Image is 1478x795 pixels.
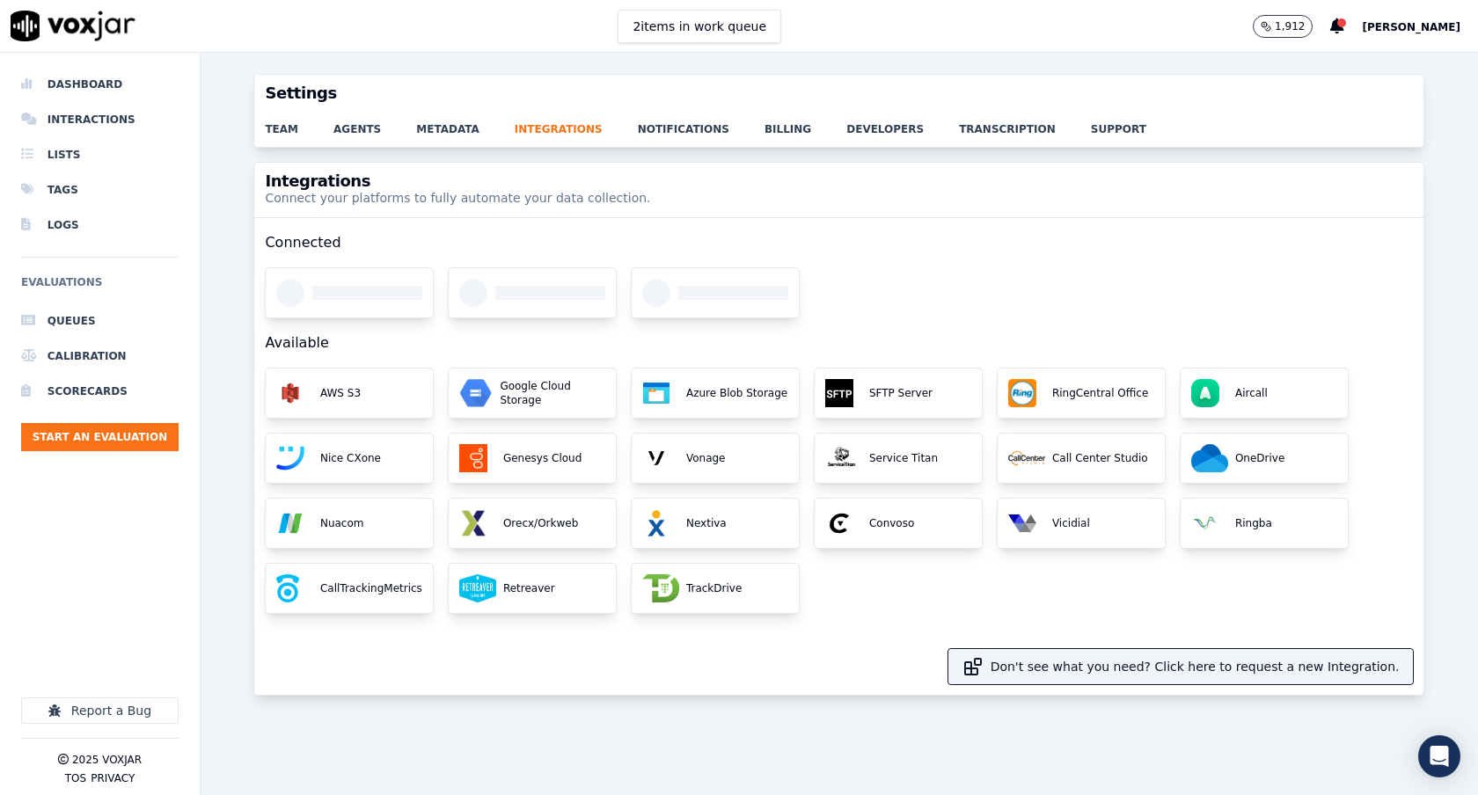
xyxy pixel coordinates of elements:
a: metadata [416,112,515,136]
img: CallTrackingMetrics [276,574,298,602]
span: [PERSON_NAME] [1362,21,1460,33]
p: Convoso [862,516,914,530]
p: Orecx/Orkweb [496,516,578,530]
p: Service Titan [862,451,938,465]
img: SFTP Server [825,379,853,407]
button: Privacy [91,771,135,785]
img: Service Titan [825,444,857,472]
p: Aircall [1228,386,1268,400]
img: Orecx/Orkweb [459,509,487,537]
h2: Connected [265,218,1413,267]
img: TrackDrive [642,574,679,602]
h2: Available [265,318,1413,368]
img: Retreaver [459,574,496,602]
a: Logs [21,208,179,243]
p: Genesys Cloud [496,451,582,465]
p: SFTP Server [862,386,933,400]
p: Vonage [679,451,726,465]
p: TrackDrive [679,581,742,595]
a: transcription [959,112,1091,136]
img: Genesys Cloud [459,444,487,472]
img: Nuacom [276,509,304,537]
button: Don't see what you need? Click here to request a new Integration. [948,649,1414,684]
a: Lists [21,137,179,172]
button: Report a Bug [21,697,179,724]
p: Nuacom [313,516,364,530]
h6: Evaluations [21,272,179,303]
img: Azure Blob Storage [642,379,670,407]
button: 2items in work queue [618,10,781,43]
p: AWS S3 [313,386,361,400]
p: Call Center Studio [1045,451,1148,465]
p: 1,912 [1275,19,1305,33]
p: Ringba [1228,516,1272,530]
img: Vonage [642,444,670,472]
img: voxjar logo [11,11,135,41]
img: Vicidial [1008,509,1036,537]
a: support [1091,112,1182,136]
img: RingCentral Office [1008,379,1036,407]
a: Tags [21,172,179,208]
p: Nextiva [679,516,727,530]
a: team [265,112,333,136]
button: 1,912 [1253,15,1313,38]
img: Convoso [825,509,853,537]
a: notifications [638,112,765,136]
a: Calibration [21,339,179,374]
img: Nextiva [642,509,670,537]
h3: Integrations [265,173,650,189]
a: Queues [21,303,179,339]
img: AWS S3 [276,379,304,407]
p: Vicidial [1045,516,1090,530]
p: Azure Blob Storage [679,386,787,400]
button: Start an Evaluation [21,423,179,451]
p: Connect your platforms to fully automate your data collection. [265,189,650,207]
a: Scorecards [21,374,179,409]
p: RingCentral Office [1045,386,1148,400]
img: Nice CXone [276,444,304,472]
p: CallTrackingMetrics [313,581,422,595]
img: Call Center Studio [1008,444,1045,472]
a: integrations [515,112,638,136]
img: Ringba [1191,509,1219,537]
p: OneDrive [1228,451,1284,465]
p: Retreaver [496,581,555,595]
a: developers [846,112,959,136]
div: Open Intercom Messenger [1418,735,1460,777]
p: Google Cloud Storage [493,379,605,407]
h3: Settings [265,85,1413,101]
a: agents [333,112,416,136]
button: [PERSON_NAME] [1362,16,1478,37]
img: Aircall [1191,379,1219,407]
button: TOS [65,771,86,785]
button: 1,912 [1253,15,1330,38]
a: Interactions [21,102,179,137]
img: OneDrive [1191,444,1228,472]
p: 2025 Voxjar [72,753,142,767]
img: Google Cloud Storage [459,379,492,407]
a: billing [765,112,846,136]
a: Dashboard [21,67,179,102]
p: Nice CXone [313,451,381,465]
